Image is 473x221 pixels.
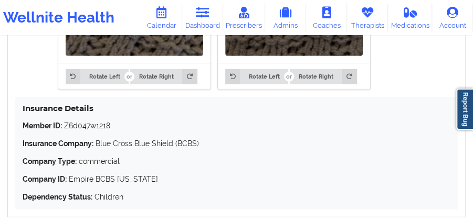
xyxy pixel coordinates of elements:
[130,69,197,84] button: Rotate Right
[23,192,450,202] p: Children
[23,121,62,130] strong: Member ID:
[223,4,265,31] a: Prescribers
[306,4,347,31] a: Coaches
[432,4,473,31] a: Account
[23,139,93,148] strong: Insurance Company:
[23,193,92,201] strong: Dependency Status:
[388,4,432,31] a: Medications
[23,156,450,167] p: commercial
[23,157,77,165] strong: Company Type:
[265,4,306,31] a: Admins
[225,69,288,84] button: Rotate Left
[347,4,388,31] a: Therapists
[456,89,473,130] a: Report Bug
[66,69,129,84] button: Rotate Left
[290,69,356,84] button: Rotate Right
[23,175,67,183] strong: Company ID:
[182,4,223,31] a: Dashboard
[141,4,182,31] a: Calendar
[23,138,450,149] p: Blue Cross Blue Shield (BCBS)
[23,103,450,113] h4: Insurance Details
[23,174,450,184] p: Empire BCBS [US_STATE]
[23,120,450,131] p: Z6d047w1218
